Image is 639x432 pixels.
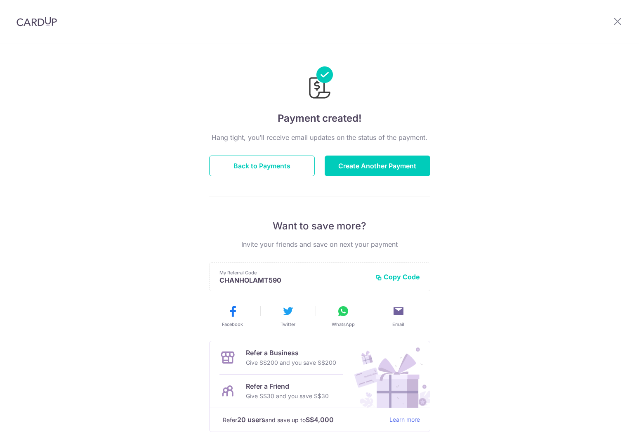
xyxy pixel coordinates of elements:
strong: S$4,000 [306,415,334,425]
p: Want to save more? [209,220,430,233]
button: WhatsApp [319,305,368,328]
img: Payments [307,66,333,101]
p: CHANHOLAMT590 [219,276,369,284]
span: Facebook [222,321,243,328]
p: Refer a Business [246,348,336,358]
a: Learn more [389,415,420,425]
p: Refer and save up to [223,415,383,425]
p: Refer a Friend [246,381,329,391]
span: WhatsApp [332,321,355,328]
img: Refer [347,341,430,408]
strong: 20 users [237,415,265,425]
img: CardUp [17,17,57,26]
p: Give S$30 and you save S$30 [246,391,329,401]
button: Create Another Payment [325,156,430,176]
button: Facebook [208,305,257,328]
p: Give S$200 and you save S$200 [246,358,336,368]
h4: Payment created! [209,111,430,126]
p: Hang tight, you’ll receive email updates on the status of the payment. [209,132,430,142]
p: My Referral Code [219,269,369,276]
p: Invite your friends and save on next your payment [209,239,430,249]
button: Back to Payments [209,156,315,176]
button: Copy Code [375,273,420,281]
button: Email [374,305,423,328]
button: Twitter [264,305,312,328]
span: Twitter [281,321,295,328]
span: Email [392,321,404,328]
